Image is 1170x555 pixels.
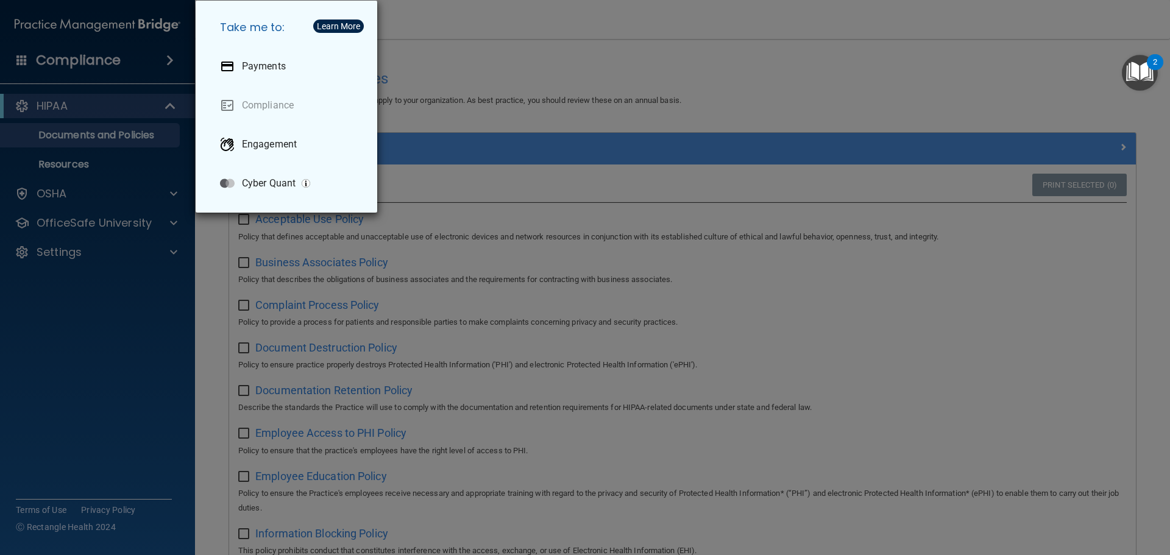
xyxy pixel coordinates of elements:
[210,88,367,122] a: Compliance
[317,22,360,30] div: Learn More
[210,127,367,161] a: Engagement
[242,60,286,72] p: Payments
[242,138,297,150] p: Engagement
[242,177,296,189] p: Cyber Quant
[313,19,364,33] button: Learn More
[959,468,1155,517] iframe: Drift Widget Chat Controller
[1122,55,1158,91] button: Open Resource Center, 2 new notifications
[210,10,367,44] h5: Take me to:
[210,166,367,200] a: Cyber Quant
[210,49,367,83] a: Payments
[1153,62,1157,78] div: 2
